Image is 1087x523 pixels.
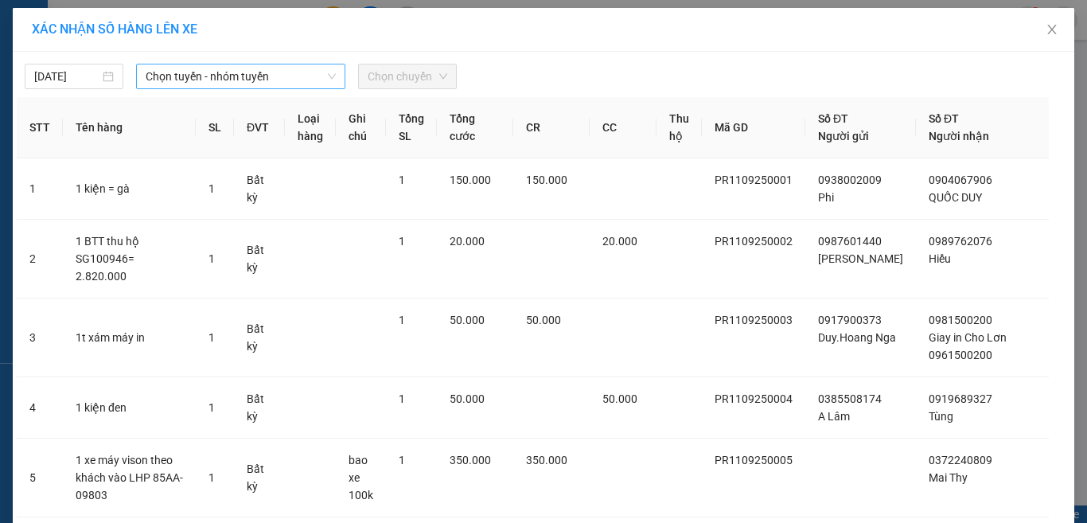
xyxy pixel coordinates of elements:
[929,252,951,265] span: Hiếu
[1030,8,1074,53] button: Close
[349,454,373,502] span: bao xe 100k
[20,103,90,178] b: [PERSON_NAME]
[17,158,63,220] td: 1
[929,235,992,248] span: 0989762076
[234,299,285,377] td: Bất kỳ
[818,174,882,186] span: 0938002009
[702,97,805,158] th: Mã GD
[32,21,197,37] span: XÁC NHẬN SỐ HÀNG LÊN XE
[818,314,882,326] span: 0917900373
[929,112,959,125] span: Số ĐT
[234,377,285,439] td: Bất kỳ
[526,174,567,186] span: 150.000
[715,314,793,326] span: PR1109250003
[208,182,215,195] span: 1
[386,97,437,158] th: Tổng SL
[327,72,337,81] span: down
[450,454,491,466] span: 350.000
[656,97,702,158] th: Thu hộ
[818,191,834,204] span: Phi
[929,331,1007,361] span: Giay in Cho Lơn 0961500200
[63,377,196,439] td: 1 kiện đen
[513,97,590,158] th: CR
[63,439,196,517] td: 1 xe máy vison theo khách vào LHP 85AA-09803
[929,174,992,186] span: 0904067906
[234,220,285,299] td: Bất kỳ
[399,174,405,186] span: 1
[929,191,982,204] span: QUỐC DUY
[17,439,63,517] td: 5
[63,97,196,158] th: Tên hàng
[818,410,850,423] span: A Lâm
[526,454,567,466] span: 350.000
[450,235,485,248] span: 20.000
[17,220,63,299] td: 2
[17,377,63,439] td: 4
[399,392,405,405] span: 1
[208,331,215,344] span: 1
[450,314,485,326] span: 50.000
[818,130,869,142] span: Người gửi
[134,60,219,73] b: [DOMAIN_NAME]
[818,235,882,248] span: 0987601440
[173,20,211,58] img: logo.jpg
[63,299,196,377] td: 1t xám máy in
[929,454,992,466] span: 0372240809
[285,97,336,158] th: Loại hàng
[208,252,215,265] span: 1
[34,68,99,85] input: 11/09/2025
[818,331,896,344] span: Duy.Hoang Nga
[929,410,953,423] span: Tùng
[929,392,992,405] span: 0919689327
[1046,23,1058,36] span: close
[234,158,285,220] td: Bất kỳ
[196,97,234,158] th: SL
[234,439,285,517] td: Bất kỳ
[929,314,992,326] span: 0981500200
[450,174,491,186] span: 150.000
[368,64,447,88] span: Chọn chuyến
[17,97,63,158] th: STT
[234,97,285,158] th: ĐVT
[602,392,637,405] span: 50.000
[929,130,989,142] span: Người nhận
[590,97,656,158] th: CC
[715,235,793,248] span: PR1109250002
[818,112,848,125] span: Số ĐT
[336,97,386,158] th: Ghi chú
[450,392,485,405] span: 50.000
[715,174,793,186] span: PR1109250001
[63,158,196,220] td: 1 kiện = gà
[208,401,215,414] span: 1
[399,235,405,248] span: 1
[929,471,968,484] span: Mai Thy
[602,235,637,248] span: 20.000
[146,64,336,88] span: Chọn tuyến - nhóm tuyến
[715,392,793,405] span: PR1109250004
[63,220,196,299] td: 1 BTT thu hộ SG100946= 2.820.000
[399,454,405,466] span: 1
[818,252,903,265] span: [PERSON_NAME]
[437,97,513,158] th: Tổng cước
[818,392,882,405] span: 0385508174
[98,23,158,98] b: Gửi khách hàng
[715,454,793,466] span: PR1109250005
[526,314,561,326] span: 50.000
[134,76,219,96] li: (c) 2017
[17,299,63,377] td: 3
[208,471,215,484] span: 1
[399,314,405,326] span: 1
